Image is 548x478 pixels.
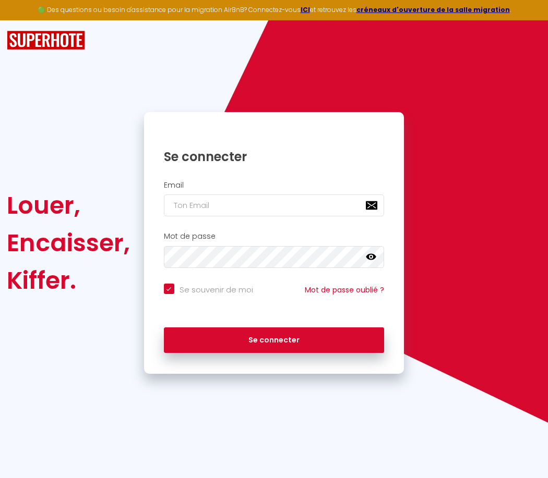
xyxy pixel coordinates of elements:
h2: Mot de passe [164,232,385,241]
a: créneaux d'ouverture de la salle migration [356,5,510,14]
button: Se connecter [164,327,385,353]
h2: Email [164,181,385,190]
img: SuperHote logo [7,31,85,50]
input: Ton Email [164,194,385,216]
a: ICI [301,5,310,14]
a: Mot de passe oublié ? [305,285,384,295]
h1: Se connecter [164,149,385,165]
div: Kiffer. [7,262,130,299]
div: Louer, [7,187,130,224]
div: Encaisser, [7,224,130,262]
